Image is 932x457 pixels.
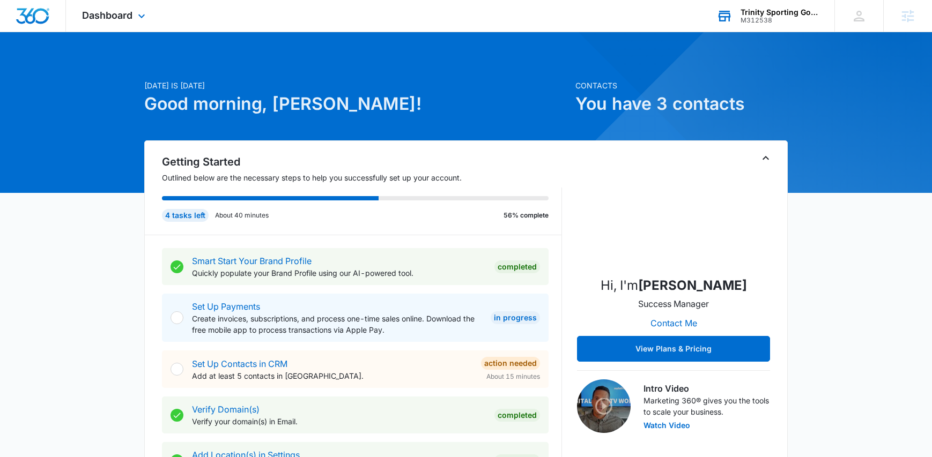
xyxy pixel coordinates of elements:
p: Create invoices, subscriptions, and process one-time sales online. Download the free mobile app t... [192,313,482,335]
div: account id [741,17,819,24]
h1: You have 3 contacts [575,91,788,117]
div: account name [741,8,819,17]
p: Success Manager [638,297,709,310]
div: Domain Overview [41,63,96,70]
p: Contacts [575,80,788,91]
img: tab_domain_overview_orange.svg [29,62,38,71]
p: 56% complete [504,211,549,220]
div: 4 tasks left [162,209,209,222]
div: Completed [494,409,540,422]
div: v 4.0.25 [30,17,53,26]
div: Completed [494,260,540,273]
h1: Good morning, [PERSON_NAME]! [144,91,569,117]
a: Smart Start Your Brand Profile [192,256,312,266]
button: View Plans & Pricing [577,336,770,362]
p: About 40 minutes [215,211,269,220]
button: Toggle Collapse [759,152,772,164]
h3: Intro Video [643,382,770,395]
img: Sophia Elmore [620,160,727,267]
a: Set Up Contacts in CRM [192,358,287,369]
a: Set Up Payments [192,301,260,312]
div: Keywords by Traffic [119,63,181,70]
img: Intro Video [577,379,631,433]
div: Action Needed [481,357,540,370]
strong: [PERSON_NAME] [638,278,747,293]
p: Add at least 5 contacts in [GEOGRAPHIC_DATA]. [192,370,472,381]
span: Dashboard [82,10,132,21]
img: logo_orange.svg [17,17,26,26]
img: website_grey.svg [17,28,26,36]
div: Domain: [DOMAIN_NAME] [28,28,118,36]
p: Marketing 360® gives you the tools to scale your business. [643,395,770,417]
span: About 15 minutes [486,372,540,381]
a: Verify Domain(s) [192,404,260,415]
div: In Progress [491,311,540,324]
button: Watch Video [643,422,690,429]
p: Quickly populate your Brand Profile using our AI-powered tool. [192,267,486,279]
p: Verify your domain(s) in Email. [192,416,486,427]
p: Outlined below are the necessary steps to help you successfully set up your account. [162,172,562,183]
h2: Getting Started [162,154,562,170]
p: [DATE] is [DATE] [144,80,569,91]
button: Contact Me [640,310,708,336]
img: tab_keywords_by_traffic_grey.svg [107,62,115,71]
p: Hi, I'm [601,276,747,295]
